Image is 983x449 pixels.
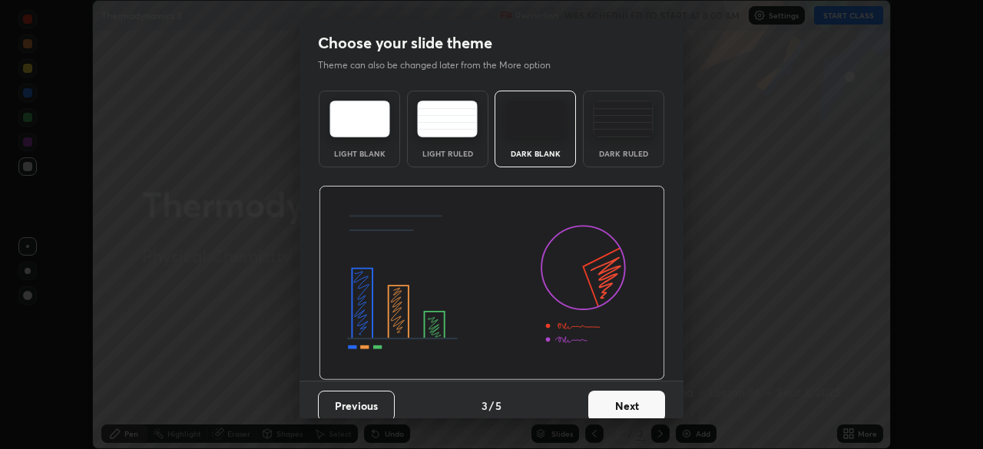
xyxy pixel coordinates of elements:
div: Light Blank [329,150,390,157]
h4: 3 [482,398,488,414]
img: darkRuledTheme.de295e13.svg [593,101,654,137]
h4: 5 [495,398,501,414]
div: Light Ruled [417,150,478,157]
p: Theme can also be changed later from the More option [318,58,567,72]
img: lightTheme.e5ed3b09.svg [329,101,390,137]
div: Dark Blank [505,150,566,157]
button: Previous [318,391,395,421]
h4: / [489,398,494,414]
img: darkThemeBanner.d06ce4a2.svg [319,186,665,381]
div: Dark Ruled [593,150,654,157]
h2: Choose your slide theme [318,33,492,53]
img: lightRuledTheme.5fabf969.svg [417,101,478,137]
img: darkTheme.f0cc69e5.svg [505,101,566,137]
button: Next [588,391,665,421]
